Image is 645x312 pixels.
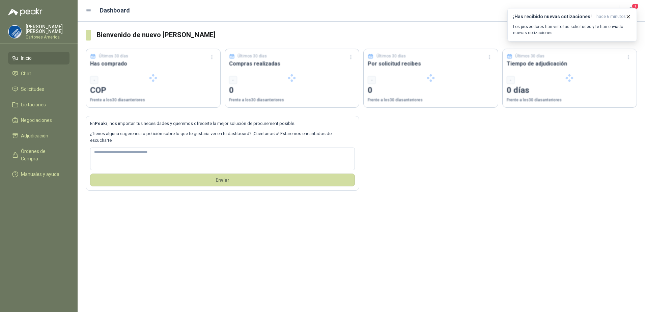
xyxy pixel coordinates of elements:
[8,25,21,38] img: Company Logo
[21,70,31,77] span: Chat
[21,101,46,108] span: Licitaciones
[90,130,355,144] p: ¿Tienes alguna sugerencia o petición sobre lo que te gustaría ver en tu dashboard? ¡Cuéntanoslo! ...
[8,8,43,16] img: Logo peakr
[8,98,69,111] a: Licitaciones
[513,14,594,20] h3: ¡Has recibido nuevas cotizaciones!
[596,14,626,20] span: hace 6 minutos
[507,8,637,42] button: ¡Has recibido nuevas cotizaciones!hace 6 minutos Los proveedores han visto tus solicitudes y te h...
[21,171,59,178] span: Manuales y ayuda
[8,67,69,80] a: Chat
[8,83,69,96] a: Solicitudes
[21,148,63,162] span: Órdenes de Compra
[21,116,52,124] span: Negociaciones
[8,114,69,127] a: Negociaciones
[625,5,637,17] button: 1
[632,3,639,9] span: 1
[8,168,69,181] a: Manuales y ayuda
[8,129,69,142] a: Adjudicación
[8,52,69,64] a: Inicio
[26,24,69,34] p: [PERSON_NAME] [PERSON_NAME]
[21,54,32,62] span: Inicio
[21,132,48,139] span: Adjudicación
[513,24,631,36] p: Los proveedores han visto tus solicitudes y te han enviado nuevas cotizaciones.
[90,174,355,186] button: Envíar
[8,145,69,165] a: Órdenes de Compra
[90,120,355,127] p: En , nos importan tus necesidades y queremos ofrecerte la mejor solución de procurement posible.
[21,85,44,93] span: Solicitudes
[95,121,108,126] b: Peakr
[96,30,637,40] h3: Bienvenido de nuevo [PERSON_NAME]
[100,6,130,15] h1: Dashboard
[26,35,69,39] p: Cartones America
